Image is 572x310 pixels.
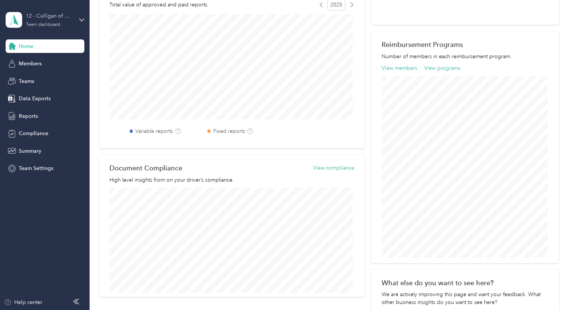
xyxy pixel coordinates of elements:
h2: Reimbursement Programs [382,41,548,48]
div: 12 - Culligan of Omaha Sales Manager (Resi) [26,12,73,20]
span: Data Exports [19,95,51,102]
span: Compliance [19,129,48,137]
p: Number of members in each reimbursement program. [382,53,548,60]
span: Home [19,42,33,50]
div: Team dashboard [26,23,60,27]
label: Fixed reports [213,127,245,135]
button: View compliance [313,164,354,172]
span: Summary [19,147,41,155]
div: We are actively improving this page and want your feedback. What other business insights do you w... [382,290,548,306]
span: Team Settings [19,164,53,172]
span: Members [19,60,42,68]
button: View programs [424,64,460,72]
p: High level insights from on your driver’s compliance. [109,176,354,184]
h2: Document Compliance [109,164,182,172]
div: What else do you want to see here? [382,279,548,287]
label: Variable reports [135,127,173,135]
button: Help center [4,298,42,306]
span: Total value of approved and paid reports [109,1,207,9]
button: View members [382,64,417,72]
iframe: Everlance-gr Chat Button Frame [530,268,572,310]
span: Reports [19,112,38,120]
span: Teams [19,77,34,85]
